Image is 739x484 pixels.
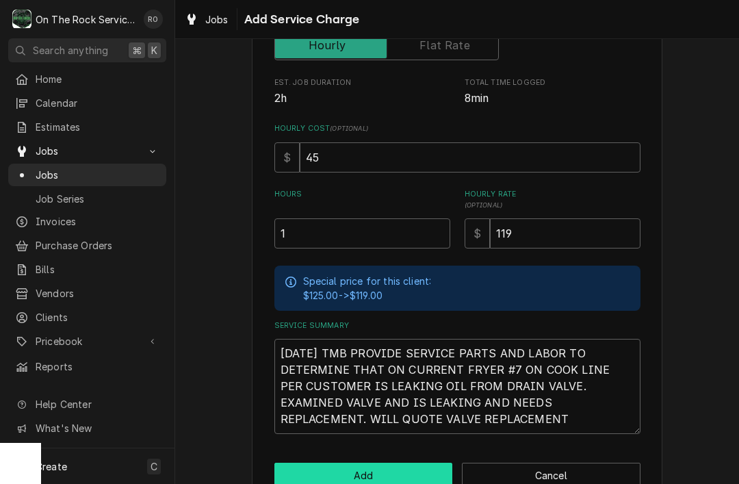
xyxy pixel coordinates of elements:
[12,10,31,29] div: On The Rock Services's Avatar
[36,262,159,277] span: Bills
[151,43,157,58] span: K
[465,77,640,107] div: Total Time Logged
[132,43,142,58] span: ⌘
[36,461,67,472] span: Create
[465,189,640,211] label: Hourly Rate
[36,334,139,348] span: Pricebook
[274,320,640,434] div: Service Summary
[274,189,450,211] label: Hours
[8,282,166,305] a: Vendors
[36,168,159,182] span: Jobs
[36,192,159,206] span: Job Series
[8,258,166,281] a: Bills
[274,77,450,107] div: Est. Job Duration
[36,12,136,27] div: On The Rock Services
[274,189,450,249] div: [object Object]
[12,10,31,29] div: O
[8,306,166,329] a: Clients
[465,201,503,209] span: ( optional )
[205,12,229,27] span: Jobs
[465,92,489,105] span: 8min
[274,90,450,107] span: Est. Job Duration
[36,286,159,301] span: Vendors
[303,274,432,288] p: Special price for this client:
[8,140,166,162] a: Go to Jobs
[36,238,159,253] span: Purchase Orders
[330,125,368,132] span: ( optional )
[274,92,287,105] span: 2h
[465,77,640,88] span: Total Time Logged
[36,359,159,374] span: Reports
[36,144,139,158] span: Jobs
[151,459,157,474] span: C
[144,10,163,29] div: Rich Ortega's Avatar
[274,77,450,88] span: Est. Job Duration
[8,417,166,440] a: Go to What's New
[465,90,640,107] span: Total Time Logged
[33,43,108,58] span: Search anything
[36,421,158,435] span: What's New
[8,38,166,62] button: Search anything⌘K
[465,218,490,249] div: $
[8,234,166,257] a: Purchase Orders
[8,330,166,353] a: Go to Pricebook
[240,10,360,29] span: Add Service Charge
[274,339,640,434] textarea: [DATE] TMB PROVIDE SERVICE PARTS AND LABOR TO DETERMINE THAT ON CURRENT FRYER #7 ON COOK LINE PER...
[36,310,159,324] span: Clients
[8,210,166,233] a: Invoices
[303,290,383,301] span: $125.00 -> $119.00
[144,10,163,29] div: RO
[465,189,640,249] div: [object Object]
[8,68,166,90] a: Home
[8,164,166,186] a: Jobs
[36,397,158,411] span: Help Center
[8,92,166,114] a: Calendar
[36,214,159,229] span: Invoices
[36,72,159,86] span: Home
[274,123,640,172] div: Hourly Cost
[36,96,159,110] span: Calendar
[8,393,166,416] a: Go to Help Center
[8,355,166,378] a: Reports
[274,142,300,173] div: $
[8,188,166,210] a: Job Series
[274,123,640,134] label: Hourly Cost
[179,8,234,31] a: Jobs
[274,320,640,331] label: Service Summary
[36,120,159,134] span: Estimates
[8,116,166,138] a: Estimates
